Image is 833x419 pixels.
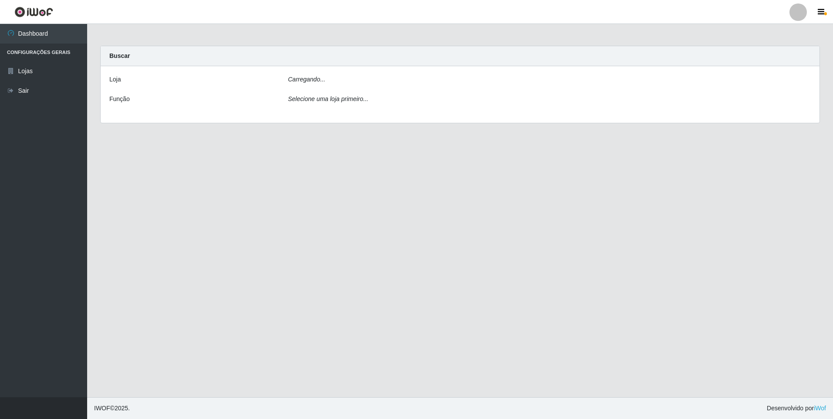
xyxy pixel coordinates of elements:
span: Desenvolvido por [767,404,826,413]
span: IWOF [94,405,110,412]
label: Loja [109,75,121,84]
i: Carregando... [288,76,325,83]
strong: Buscar [109,52,130,59]
label: Função [109,95,130,104]
i: Selecione uma loja primeiro... [288,95,368,102]
a: iWof [814,405,826,412]
span: © 2025 . [94,404,130,413]
img: CoreUI Logo [14,7,53,17]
